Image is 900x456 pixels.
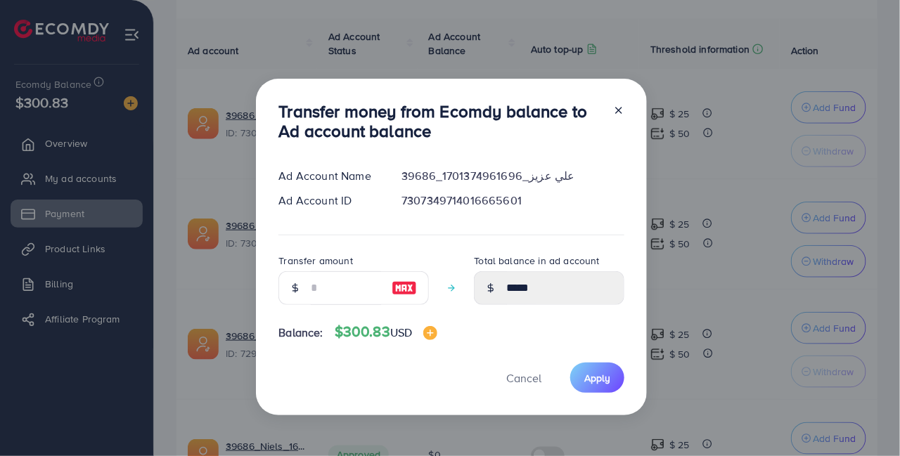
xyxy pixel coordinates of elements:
[278,325,323,341] span: Balance:
[423,326,437,340] img: image
[474,254,599,268] label: Total balance in ad account
[278,254,352,268] label: Transfer amount
[840,393,889,445] iframe: Chat
[390,325,412,340] span: USD
[267,193,390,209] div: Ad Account ID
[392,280,417,297] img: image
[584,371,610,385] span: Apply
[570,363,624,393] button: Apply
[489,363,559,393] button: Cancel
[390,168,636,184] div: 39686_علي عزيز_1701374961696
[267,168,390,184] div: Ad Account Name
[390,193,636,209] div: 7307349714016665601
[335,323,438,341] h4: $300.83
[278,101,602,142] h3: Transfer money from Ecomdy balance to Ad account balance
[506,370,541,386] span: Cancel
